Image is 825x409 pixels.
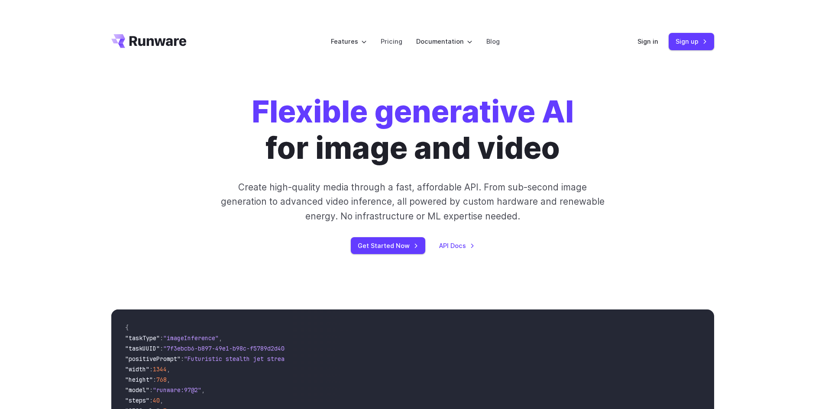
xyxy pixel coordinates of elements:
span: , [167,376,170,383]
a: Get Started Now [351,237,425,254]
span: 40 [153,396,160,404]
a: Blog [486,36,500,46]
label: Features [331,36,367,46]
span: "height" [125,376,153,383]
label: Documentation [416,36,472,46]
span: : [181,355,184,363]
span: : [149,386,153,394]
span: , [219,334,222,342]
span: "taskType" [125,334,160,342]
a: Pricing [381,36,402,46]
a: Sign up [669,33,714,50]
a: API Docs [439,241,475,251]
span: "runware:97@2" [153,386,201,394]
span: 1344 [153,365,167,373]
span: "imageInference" [163,334,219,342]
a: Go to / [111,34,187,48]
span: { [125,324,129,332]
span: , [167,365,170,373]
span: : [153,376,156,383]
span: "positivePrompt" [125,355,181,363]
span: 768 [156,376,167,383]
p: Create high-quality media through a fast, affordable API. From sub-second image generation to adv... [220,180,605,223]
span: : [160,345,163,352]
span: , [201,386,205,394]
h1: for image and video [252,93,574,166]
a: Sign in [637,36,658,46]
span: "7f3ebcb6-b897-49e1-b98c-f5789d2d40d7" [163,345,295,352]
span: "Futuristic stealth jet streaking through a neon-lit cityscape with glowing purple exhaust" [184,355,499,363]
span: : [149,365,153,373]
span: "model" [125,386,149,394]
span: "width" [125,365,149,373]
span: : [149,396,153,404]
span: "taskUUID" [125,345,160,352]
span: : [160,334,163,342]
strong: Flexible generative AI [252,93,574,130]
span: , [160,396,163,404]
span: "steps" [125,396,149,404]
